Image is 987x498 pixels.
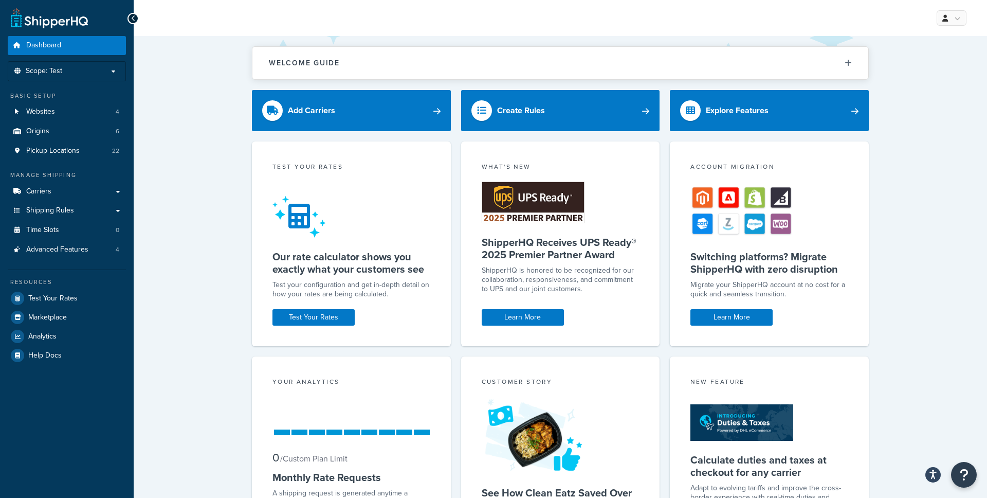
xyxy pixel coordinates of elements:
h5: Our rate calculator shows you exactly what your customers see [272,251,430,275]
span: Dashboard [26,41,61,50]
div: Test your rates [272,162,430,174]
li: Websites [8,102,126,121]
h2: Welcome Guide [269,59,340,67]
div: Create Rules [497,103,545,118]
h5: Monthly Rate Requests [272,471,430,484]
div: Resources [8,278,126,287]
div: Account Migration [690,162,848,174]
span: Advanced Features [26,245,88,254]
h5: ShipperHQ Receives UPS Ready® 2025 Premier Partner Award [482,236,639,261]
span: Carriers [26,187,51,196]
li: Advanced Features [8,240,126,259]
a: Explore Features [670,90,869,131]
a: Shipping Rules [8,201,126,220]
div: Migrate your ShipperHQ account at no cost for a quick and seamless transition. [690,280,848,299]
a: Test Your Rates [272,309,355,326]
span: 4 [116,108,119,116]
span: Pickup Locations [26,147,80,155]
span: Websites [26,108,55,116]
span: 6 [116,127,119,136]
div: Customer Story [482,377,639,389]
p: ShipperHQ is honored to be recognized for our collaboration, responsiveness, and commitment to UP... [482,266,639,294]
div: Test your configuration and get in-depth detail on how your rates are being calculated. [272,280,430,299]
li: Pickup Locations [8,141,126,161]
a: Dashboard [8,36,126,55]
span: Analytics [28,332,57,341]
h5: Calculate duties and taxes at checkout for any carrier [690,454,848,478]
span: Time Slots [26,226,59,235]
div: Explore Features [706,103,769,118]
a: Carriers [8,182,126,201]
a: Advanced Features4 [8,240,126,259]
div: Your Analytics [272,377,430,389]
li: Time Slots [8,221,126,240]
a: Learn More [482,309,564,326]
span: Origins [26,127,49,136]
a: Help Docs [8,346,126,365]
span: Marketplace [28,313,67,322]
a: Marketplace [8,308,126,327]
span: 0 [116,226,119,235]
li: Origins [8,122,126,141]
a: Analytics [8,327,126,346]
a: Test Your Rates [8,289,126,308]
div: New Feature [690,377,848,389]
h5: Switching platforms? Migrate ShipperHQ with zero disruption [690,251,848,275]
a: Websites4 [8,102,126,121]
div: Basic Setup [8,92,126,100]
a: Learn More [690,309,773,326]
a: Time Slots0 [8,221,126,240]
span: Help Docs [28,351,62,360]
span: 4 [116,245,119,254]
small: / Custom Plan Limit [280,453,348,465]
div: What's New [482,162,639,174]
span: Scope: Test [26,67,62,76]
span: Test Your Rates [28,294,78,303]
a: Pickup Locations22 [8,141,126,161]
div: Add Carriers [288,103,335,118]
div: Manage Shipping [8,171,126,180]
span: 22 [112,147,119,155]
span: Shipping Rules [26,206,74,215]
button: Open Resource Center [951,462,977,488]
a: Add Carriers [252,90,451,131]
span: 0 [272,449,279,466]
a: Create Rules [461,90,660,131]
a: Origins6 [8,122,126,141]
button: Welcome Guide [252,47,868,79]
